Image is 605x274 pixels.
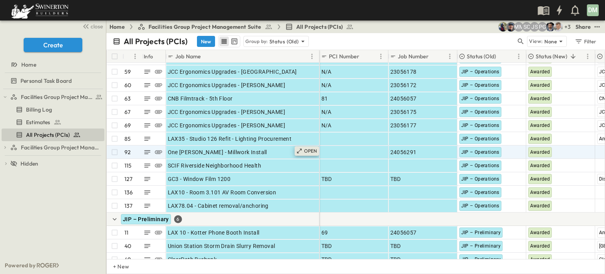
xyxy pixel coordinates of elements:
button: Menu [445,52,455,61]
button: Sort [497,52,506,61]
span: JIP – Operations [461,109,499,115]
a: All Projects (PCIs) [2,129,103,140]
p: + New [113,263,118,270]
div: Pat Gil (pgil@swinerton.com) [538,22,547,32]
span: Estimates [26,118,50,126]
div: Billing Logtest [2,103,104,116]
button: Create [24,38,82,52]
span: LAX78.04 - Cabinet removal/anchoring [168,202,269,210]
div: Filter [574,37,597,46]
span: TBD [321,255,332,263]
span: 24056291 [390,148,417,156]
span: JIP – Operations [461,190,499,195]
span: Awarded [530,149,550,155]
p: 67 [124,108,130,116]
button: kanban view [229,37,239,46]
button: Menu [583,52,592,61]
button: Sort [126,52,134,61]
span: Awarded [530,136,550,142]
p: None [544,37,557,45]
span: Awarded [530,69,550,75]
span: N/A [321,108,332,116]
a: All Projects (PCIs) [285,23,354,31]
span: Facilities Group Project Management Suite [148,23,262,31]
span: Awarded [530,243,550,249]
span: Awarded [530,82,550,88]
span: N/A [321,68,332,76]
button: Menu [514,52,523,61]
span: 24056057 [390,95,417,103]
span: JIP – Operations [461,123,499,128]
span: JIP – Preliminary [461,257,501,262]
p: Job Name [175,52,200,60]
p: + 3 [564,23,572,31]
button: Filter [572,36,599,47]
p: OPEN [304,148,317,154]
div: Share [575,23,591,31]
span: JIP – Preliminary [461,230,501,235]
p: Status (Old) [467,52,496,60]
span: ClearPath Burbank [168,255,217,263]
img: Joshua Whisenant (josh@tryroger.com) [498,22,508,32]
span: JIP – Operations [461,96,499,101]
div: table view [218,35,240,47]
button: Sort [202,52,211,61]
span: Home [21,61,36,69]
button: Sort [430,52,439,61]
span: Awarded [530,176,550,182]
div: Info [144,45,153,67]
span: 81 [321,95,328,103]
span: JIP – Operations [461,176,499,182]
span: Awarded [530,96,550,101]
span: Awarded [530,257,550,262]
span: Billing Log [26,106,52,114]
img: Saul Zepeda (saul.zepeda@swinerton.com) [546,22,555,32]
a: Home [109,23,125,31]
span: N/A [321,81,332,89]
span: CNB Filmtrack - 5th Floor [168,95,233,103]
div: DM [587,4,599,16]
span: TBD [390,242,401,250]
button: Menu [130,52,140,61]
button: New [197,36,215,47]
p: 11 [124,229,128,237]
span: Facilities Group Project Management Suite (Copy) [21,144,101,151]
div: # [122,50,142,63]
button: Sort [361,52,369,61]
span: JCC Ergonomics Upgrades - [PERSON_NAME] [168,108,286,116]
div: Personal Task Boardtest [2,75,104,87]
span: JIP – Operations [461,149,499,155]
div: Facilities Group Project Management Suitetest [2,91,104,103]
p: All Projects (PCIs) [124,36,187,47]
a: Facilities Group Project Management Suite [137,23,273,31]
p: 60 [124,81,131,89]
button: test [592,22,602,32]
img: 6c363589ada0b36f064d841b69d3a419a338230e66bb0a533688fa5cc3e9e735.png [9,2,70,19]
p: 127 [124,175,133,183]
img: Mark Sotelo (mark.sotelo@swinerton.com) [506,22,516,32]
a: Home [2,59,103,70]
div: Juan Sanchez (juan.sanchez@swinerton.com) [530,22,539,32]
p: 69 [124,121,131,129]
span: SCIF Riverside Neighborhood Health [168,162,262,170]
div: 6 [174,215,182,223]
span: 69 [321,229,328,237]
span: GC3 - Window Film 1200 [168,175,231,183]
p: View: [529,37,543,46]
div: Facilities Group Project Management Suite (Copy)test [2,141,104,154]
span: N/A [321,121,332,129]
p: Status (Old) [269,37,299,45]
div: Estimatestest [2,116,104,129]
span: 23056175 [390,108,417,116]
button: Menu [307,52,317,61]
span: Awarded [530,123,550,128]
span: Facilities Group Project Management Suite [21,93,93,101]
span: JIP – Operations [461,82,499,88]
span: Awarded [530,109,550,115]
span: close [91,22,103,30]
span: 23056172 [390,81,417,89]
span: JIP – Operations [461,136,499,142]
span: TBD [321,175,332,183]
span: Hidden [20,160,38,168]
span: 23056177 [390,121,417,129]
